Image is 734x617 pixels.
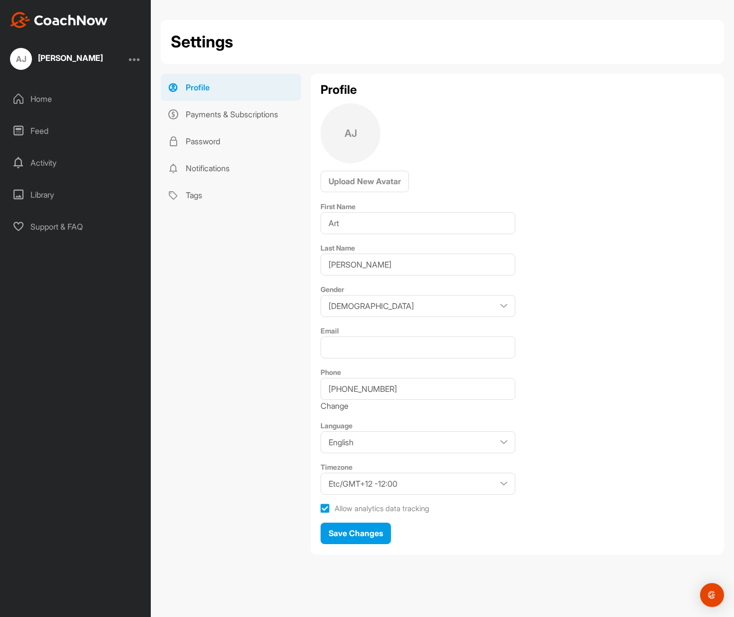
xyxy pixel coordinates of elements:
div: Feed [5,118,146,143]
img: CoachNow [10,12,108,28]
label: Language [321,421,353,430]
div: Support & FAQ [5,214,146,239]
span: Upload New Avatar [329,176,401,186]
div: Library [5,182,146,207]
div: Open Intercom Messenger [700,583,724,607]
span: Change [321,401,349,411]
div: Home [5,86,146,111]
h2: Profile [321,84,714,96]
label: Timezone [321,463,353,471]
span: Save Changes [329,528,383,538]
div: Activity [5,150,146,175]
label: Last Name [321,244,355,252]
button: Upload New Avatar [321,171,409,192]
a: Notifications [161,155,301,182]
a: Tags [161,182,301,209]
label: Email [321,326,339,335]
input: Add Phone Number [321,378,515,400]
div: AJ [10,48,32,70]
div: AJ [321,103,380,163]
a: Payments & Subscriptions [161,101,301,128]
label: First Name [321,202,356,211]
button: Save Changes [321,523,391,544]
h2: Settings [171,30,233,54]
a: Password [161,128,301,155]
label: Allow analytics data tracking [321,504,429,513]
label: Phone [321,368,341,376]
label: Gender [321,285,344,294]
div: [PERSON_NAME] [38,54,103,62]
a: Profile [161,74,301,101]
